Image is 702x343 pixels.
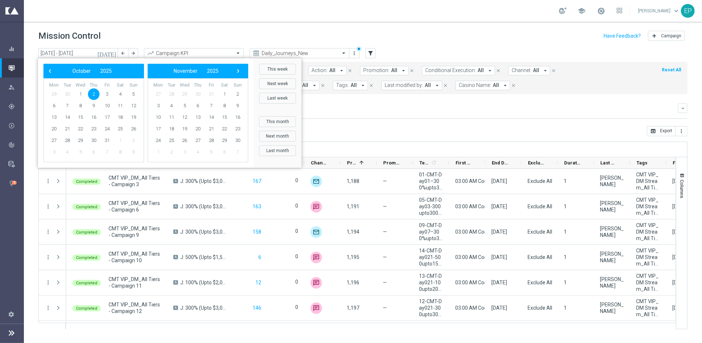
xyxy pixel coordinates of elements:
i: arrow_drop_down [338,67,345,74]
span: 1 [219,88,230,100]
span: 19 [179,123,190,135]
th: weekday [61,82,74,88]
span: 5 [179,100,190,112]
span: All [478,67,484,74]
div: Dashboard [8,39,24,58]
h1: Mission Control [38,31,101,41]
div: 5 [12,181,17,185]
label: 0 [295,202,298,209]
span: 6 [192,100,204,112]
span: Channel: [512,67,531,74]
div: equalizer Dashboard [8,46,24,52]
span: Campaign [661,33,681,38]
button: keyboard_arrow_down [678,104,688,113]
div: person_search Explore [8,84,24,90]
i: more_vert [45,178,51,184]
span: 9 [128,146,139,158]
span: All [302,82,308,88]
button: November [169,66,202,76]
th: weekday [231,82,244,88]
span: 2 [166,146,177,158]
i: more_vert [45,203,51,210]
button: close [368,81,375,89]
span: 29 [75,135,86,146]
button: play_circle_outline Execute [8,123,24,129]
span: 2 [128,135,139,146]
i: track_changes [8,142,15,148]
span: 5 [206,146,217,158]
span: All [493,82,499,88]
span: Action: [312,67,327,74]
label: 0 [295,279,298,285]
span: 11 [166,112,177,123]
i: arrow_drop_down [542,67,549,74]
span: 2 [232,88,244,100]
span: 24 [101,123,113,135]
i: preview [253,50,260,57]
button: close [550,67,557,75]
span: Tags [637,160,647,166]
span: First in Range [673,160,690,166]
span: 29 [179,88,190,100]
span: 30 [62,88,73,100]
div: Optibot [8,173,24,193]
button: Conditional Execution: All arrow_drop_down [422,66,495,75]
th: weekday [218,82,231,88]
button: Last modified by: All arrow_drop_down [381,81,442,90]
span: 6 [219,146,230,158]
i: close [443,83,448,88]
i: keyboard_arrow_down [680,106,685,111]
button: add Campaign [648,31,685,41]
span: 4 [62,146,73,158]
i: [DATE] [97,50,117,57]
span: 30 [88,135,100,146]
button: arrow_forward [128,48,138,58]
span: 29 [48,88,60,100]
span: Templates [419,160,430,166]
button: lightbulb Optibot 5 [8,180,24,186]
span: Columns [679,180,685,198]
i: more_vert [352,50,358,56]
label: 0 [295,253,298,260]
span: Conditional Execution: [425,67,476,74]
span: 7 [62,100,73,112]
th: weekday [127,82,140,88]
th: weekday [191,82,205,88]
span: Casino Name: [459,82,491,88]
span: 19 [128,112,139,123]
i: close [347,68,352,73]
i: refresh [431,160,437,166]
span: 8 [75,100,86,112]
span: 2025 [100,68,112,74]
span: 5 [75,146,86,158]
span: 26 [128,123,139,135]
div: Execute [8,122,24,129]
span: End Date [492,160,509,166]
span: 9 [232,100,244,112]
span: 21 [62,123,73,135]
button: track_changes Analyze [8,142,24,148]
i: arrow_forward [131,51,136,56]
span: Duration [564,160,582,166]
span: 8 [114,146,126,158]
th: weekday [114,82,127,88]
i: arrow_drop_down [360,82,366,89]
i: close [369,83,374,88]
div: Press SPACE to select this row. [39,219,66,245]
span: 3 [101,88,113,100]
button: Reset All [661,66,682,74]
span: Tags: [336,82,349,88]
i: arrow_drop_down [487,67,493,74]
span: 30 [232,135,244,146]
button: › [233,66,243,76]
i: more_vert [678,128,684,134]
button: Next week [259,78,296,89]
button: more_vert [45,305,51,311]
div: There are unsaved changes [356,46,361,51]
i: more_vert [45,229,51,235]
button: ‹ [45,66,55,76]
div: Settings [4,305,19,324]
